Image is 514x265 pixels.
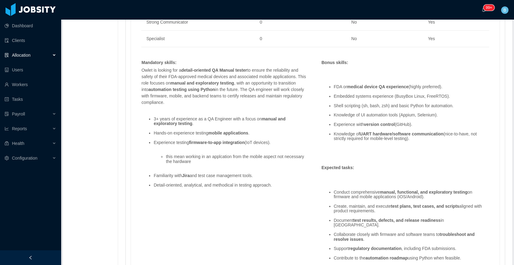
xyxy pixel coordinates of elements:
strong: UART hardware/software communication [360,131,444,136]
a: icon: pie-chartDashboard [5,20,56,32]
td: 0 [255,31,300,47]
strong: medical device QA experience [347,84,408,89]
li: 3+ years of experience as a QA Engineer with a focus on . [154,117,309,126]
i: icon: solution [5,53,9,57]
td: No [346,31,423,47]
td: Yes [423,31,489,47]
strong: detail-oriented QA Manual tester [181,68,247,73]
a: icon: profileTasks [5,93,56,105]
i: icon: bell [482,8,486,12]
strong: Jira [182,173,190,178]
li: Document in [GEOGRAPHIC_DATA]. [334,218,489,228]
li: Support , including FDA submissions. [334,246,489,251]
strong: automation testing using Python [148,87,215,92]
sup: 245 [483,5,494,11]
i: icon: line-chart [5,127,9,131]
strong: regulatory documentation [349,246,402,251]
strong: Expected tasks : [322,165,354,170]
span: Configuration [12,156,37,161]
strong: version control [364,122,395,127]
li: Embedded systems experience (BusyBox Linux, FreeRTOS). [334,94,489,99]
strong: test plans, test cases, and scripts [391,204,459,209]
i: icon: medicine-box [5,141,9,146]
strong: Mandatory skills : [141,60,176,65]
strong: manual, functional, and exploratory testing [380,190,467,195]
li: Knowledge of (nice-to-have, not strictly required for mobile-level testing). [334,132,489,141]
strong: test results, defects, and release readiness [353,218,441,223]
li: Experience testing (IoT devices). [154,140,309,145]
i: icon: setting [5,156,9,160]
td: No [346,14,423,31]
span: B [503,6,506,14]
li: Collaborate closely with firmware and software teams to . [334,232,489,242]
li: FDA or (highly preferred). [334,85,489,89]
td: Yes [423,14,489,31]
li: Contribute to the using Python when feasible. [334,256,489,260]
li: Create, maintain, and execute aligned with product requirements. [334,204,489,214]
li: Conduct comprehensive on firmware and mobile applications (iOS/Android). [334,190,489,199]
p: Owlet is looking for a to ensure the reliability and safety of their FDA-approved medical devices... [141,67,309,106]
strong: manual and exploratory testing [154,116,285,126]
i: icon: file-protect [5,112,9,116]
a: icon: auditClients [5,34,56,47]
a: icon: userWorkers [5,78,56,91]
strong: Bonus skills : [322,60,348,65]
li: Knowledge of UI automation tools (Appium, Selenium). [334,113,489,117]
strong: mobile applications [208,131,248,135]
td: 0 [255,14,300,31]
strong: manual and exploratory testing [170,81,234,85]
strong: troubleshoot and resolve issues [334,232,475,241]
li: Hands-on experience testing . [154,131,309,135]
strong: firmware-to-app integration [189,140,245,145]
span: Allocation [12,53,31,58]
span: Reports [12,126,27,131]
span: Health [12,141,24,146]
li: Detail-oriented, analytical, and methodical in testing approach. [154,183,309,187]
li: Familiarity with and test case management tools. [154,173,309,178]
td: Specialist [141,31,255,47]
li: Experience with (GitHub). [334,122,489,127]
td: Strong Communicator [141,14,255,31]
a: icon: robotUsers [5,64,56,76]
span: Payroll [12,112,25,116]
strong: automation roadmap [365,256,408,260]
li: this mean working in an applcation from the mobile aspect not necessary the hardware [166,154,309,164]
li: Shell scripting (sh, bash, zsh) and basic Python for automation. [334,104,489,108]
